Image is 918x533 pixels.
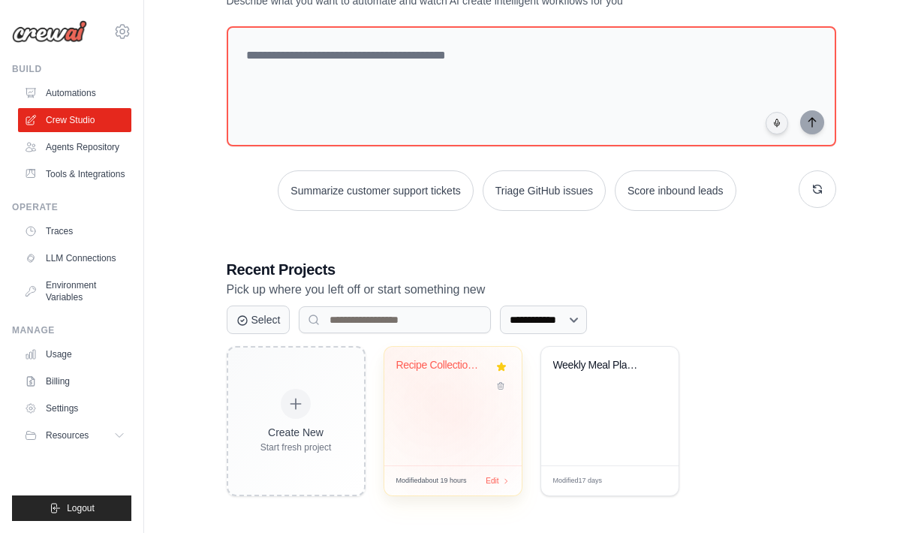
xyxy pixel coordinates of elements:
[18,369,131,393] a: Billing
[18,342,131,366] a: Usage
[12,201,131,213] div: Operate
[396,476,467,486] span: Modified about 19 hours
[18,273,131,309] a: Environment Variables
[553,359,644,372] div: Weekly Meal Planning & Shopping Assistant
[278,170,473,211] button: Summarize customer support tickets
[18,246,131,270] a: LLM Connections
[67,502,95,514] span: Logout
[18,108,131,132] a: Crew Studio
[493,378,510,393] button: Delete project
[615,170,736,211] button: Score inbound leads
[18,219,131,243] a: Traces
[18,135,131,159] a: Agents Repository
[18,423,131,447] button: Resources
[12,63,131,75] div: Build
[227,306,290,334] button: Select
[18,162,131,186] a: Tools & Integrations
[486,475,498,486] span: Edit
[799,170,836,208] button: Get new suggestions
[12,20,87,43] img: Logo
[483,170,606,211] button: Triage GitHub issues
[46,429,89,441] span: Resources
[396,359,487,372] div: Recipe Collection & Parser
[643,475,655,486] span: Edit
[492,359,510,376] button: Remove from favorites
[18,81,131,105] a: Automations
[12,495,131,521] button: Logout
[12,324,131,336] div: Manage
[260,441,332,453] div: Start fresh project
[260,425,332,440] div: Create New
[227,280,836,300] p: Pick up where you left off or start something new
[766,112,788,134] button: Click to speak your automation idea
[553,476,603,486] span: Modified 17 days
[227,259,836,280] h3: Recent Projects
[18,396,131,420] a: Settings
